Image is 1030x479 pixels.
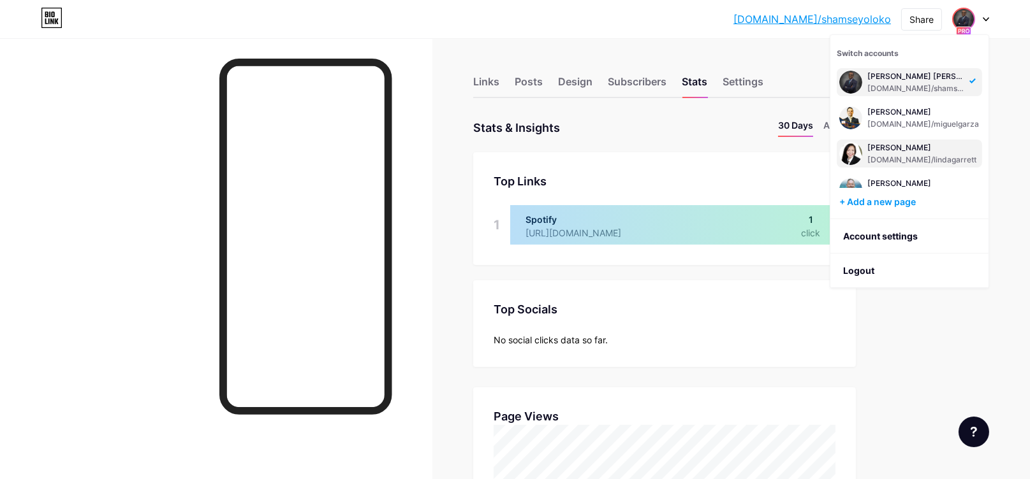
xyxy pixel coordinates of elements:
span: Switch accounts [837,48,899,58]
div: Share [909,13,934,26]
img: digitalarmours [839,178,862,201]
div: [DOMAIN_NAME]/miguelgarza [867,119,979,129]
div: [PERSON_NAME] [867,107,979,117]
div: Settings [723,74,763,97]
div: Links [473,74,499,97]
div: Design [558,74,592,97]
div: Top Socials [494,301,835,318]
li: 30 Days [778,118,813,137]
div: [DOMAIN_NAME]/lindagarrett [867,155,976,165]
div: + Add a new page [839,196,982,208]
div: [PERSON_NAME] [867,143,976,153]
div: Subscribers [608,74,666,97]
img: digitalarmours [953,9,974,29]
div: Page Views [494,408,835,425]
li: All time [823,118,856,137]
img: digitalarmours [839,106,862,129]
div: [PERSON_NAME] [867,178,969,189]
div: No social clicks data so far. [494,333,835,347]
li: Logout [830,254,989,288]
div: 1 [494,205,500,245]
div: Stats & Insights [473,118,560,137]
img: digitalarmours [839,71,862,94]
div: Top Links [494,173,835,190]
img: digitalarmours [839,142,862,165]
div: [PERSON_NAME] [PERSON_NAME] [867,71,966,82]
a: [DOMAIN_NAME]/shamseyoloko [733,11,891,27]
div: Posts [515,74,543,97]
a: Account settings [830,219,989,254]
div: Stats [682,74,707,97]
div: [DOMAIN_NAME]/shamseyoloko [867,83,966,94]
